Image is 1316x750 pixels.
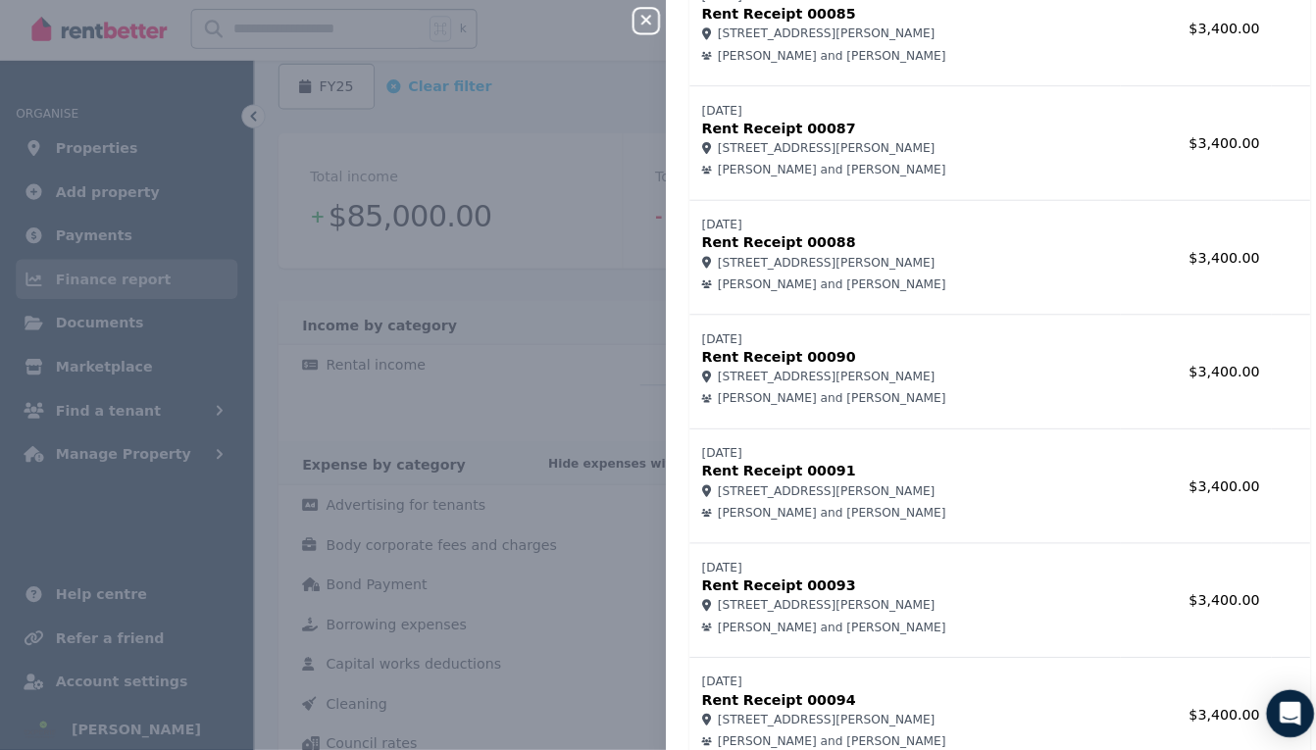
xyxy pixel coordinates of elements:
[708,388,934,404] span: [PERSON_NAME] and [PERSON_NAME]
[708,479,923,495] span: [STREET_ADDRESS][PERSON_NAME]
[692,232,1093,252] p: Rent Receipt 00088
[708,501,934,517] span: [PERSON_NAME] and [PERSON_NAME]
[692,555,1093,571] p: [DATE]
[692,7,1093,26] p: Rent Receipt 00085
[708,614,934,629] span: [PERSON_NAME] and [PERSON_NAME]
[1105,314,1255,426] td: $3,400.00
[1105,88,1255,201] td: $3,400.00
[692,442,1093,458] p: [DATE]
[708,726,934,742] span: [PERSON_NAME] and [PERSON_NAME]
[708,592,923,608] span: [STREET_ADDRESS][PERSON_NAME]
[692,683,1093,703] p: Rent Receipt 00094
[692,120,1093,139] p: Rent Receipt 00087
[708,254,923,270] span: [STREET_ADDRESS][PERSON_NAME]
[692,217,1093,232] p: [DATE]
[692,668,1093,683] p: [DATE]
[708,28,923,44] span: [STREET_ADDRESS][PERSON_NAME]
[708,275,934,291] span: [PERSON_NAME] and [PERSON_NAME]
[708,141,923,157] span: [STREET_ADDRESS][PERSON_NAME]
[708,163,934,178] span: [PERSON_NAME] and [PERSON_NAME]
[1105,426,1255,539] td: $3,400.00
[692,458,1093,477] p: Rent Receipt 00091
[708,705,923,721] span: [STREET_ADDRESS][PERSON_NAME]
[692,104,1093,120] p: [DATE]
[1105,539,1255,652] td: $3,400.00
[692,345,1093,365] p: Rent Receipt 00090
[1249,683,1296,730] div: Open Intercom Messenger
[708,367,923,382] span: [STREET_ADDRESS][PERSON_NAME]
[1105,201,1255,314] td: $3,400.00
[708,50,934,66] span: [PERSON_NAME] and [PERSON_NAME]
[692,329,1093,345] p: [DATE]
[692,571,1093,590] p: Rent Receipt 00093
